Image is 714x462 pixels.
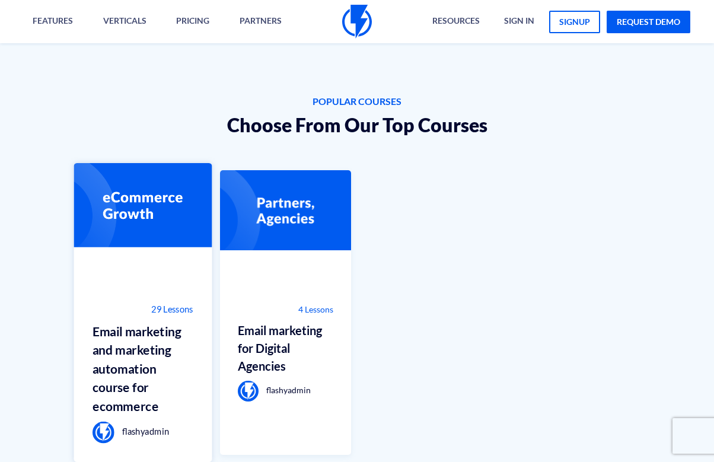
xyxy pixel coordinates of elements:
a: signup [549,11,600,33]
h2: Choose From Our Top Courses [71,114,643,135]
a: 29 Lessons Email marketing and marketing automation course for ecommerce flashyadmin [74,163,212,462]
h3: Email marketing for Digital Agencies [238,321,334,375]
span: 29 Lessons [151,304,193,316]
span: POPULAR COURSES [71,95,643,109]
a: request demo [607,11,690,33]
span: 4 Lessons [298,304,333,316]
span: flashyadmin [266,385,311,395]
span: flashyadmin [122,426,169,437]
a: 4 Lessons Email marketing for Digital Agencies flashyadmin [220,170,352,455]
h3: Email marketing and marketing automation course for ecommerce [93,322,193,416]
